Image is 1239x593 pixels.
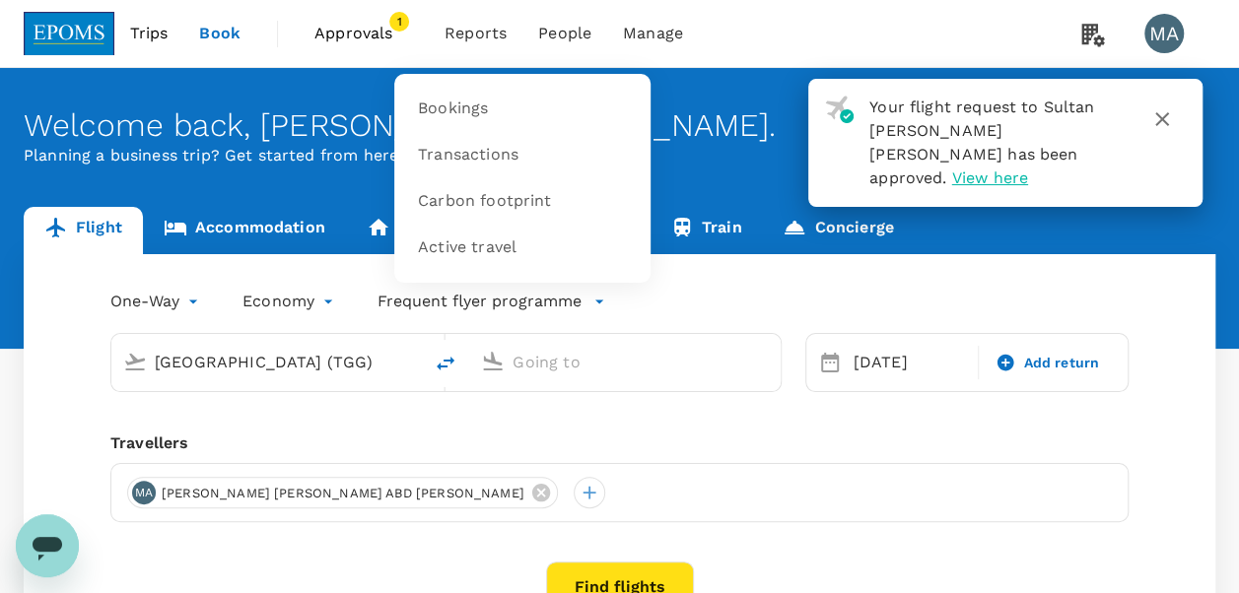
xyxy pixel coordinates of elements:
[110,431,1129,455] div: Travellers
[1023,353,1099,373] span: Add return
[378,290,582,313] p: Frequent flyer programme
[16,514,79,577] iframe: Button to launch messaging window
[143,207,346,254] a: Accommodation
[825,96,854,123] img: flight-approved
[869,98,1094,187] span: Your flight request to Sultan [PERSON_NAME] [PERSON_NAME] has been approved.
[418,98,488,120] span: Bookings
[762,207,914,254] a: Concierge
[24,144,1215,167] p: Planning a business trip? Get started from here.
[623,22,683,45] span: Manage
[127,477,558,508] div: MA[PERSON_NAME] [PERSON_NAME] ABD [PERSON_NAME]
[538,22,591,45] span: People
[406,178,639,225] a: Carbon footprint
[406,225,639,271] a: Active travel
[24,107,1215,144] div: Welcome back , [PERSON_NAME] [PERSON_NAME] .
[418,144,518,166] span: Transactions
[846,343,975,382] div: [DATE]
[445,22,507,45] span: Reports
[314,22,413,45] span: Approvals
[418,236,516,259] span: Active travel
[389,12,409,32] span: 1
[150,484,536,503] span: [PERSON_NAME] [PERSON_NAME] ABD [PERSON_NAME]
[346,207,497,254] a: Long stay
[406,132,639,178] a: Transactions
[378,290,605,313] button: Frequent flyer programme
[513,347,738,377] input: Going to
[767,360,771,363] button: Open
[650,207,763,254] a: Train
[155,347,380,377] input: Depart from
[242,286,338,317] div: Economy
[110,286,203,317] div: One-Way
[132,481,156,504] div: MA
[422,340,469,387] button: delete
[24,207,143,254] a: Flight
[1144,14,1184,53] div: MA
[408,360,412,363] button: Open
[952,168,1028,187] span: View here
[406,86,639,132] a: Bookings
[24,12,114,55] img: EPOMS SDN BHD
[130,22,169,45] span: Trips
[418,190,551,213] span: Carbon footprint
[199,22,241,45] span: Book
